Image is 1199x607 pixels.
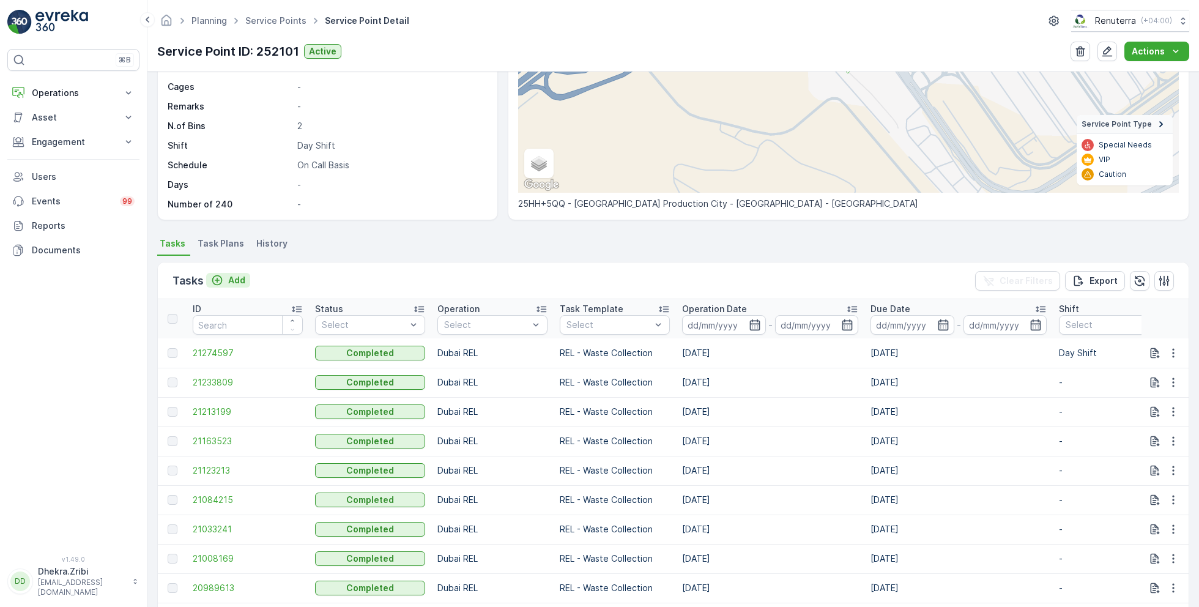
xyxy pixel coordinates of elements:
p: Actions [1132,45,1165,58]
td: [DATE] [864,338,1053,368]
a: 21233809 [193,376,303,389]
div: Toggle Row Selected [168,348,177,358]
div: Toggle Row Selected [168,495,177,505]
a: Open this area in Google Maps (opens a new window) [521,177,562,193]
td: REL - Waste Collection [554,397,676,426]
button: Completed [315,434,425,449]
button: Completed [315,493,425,507]
div: Toggle Row Selected [168,583,177,593]
p: Completed [346,376,394,389]
a: Layers [525,150,552,177]
button: Completed [315,404,425,419]
p: N.of Bins [168,120,292,132]
p: Shift [1059,303,1079,315]
p: Completed [346,406,394,418]
p: 2 [297,120,484,132]
td: - [1053,426,1175,456]
a: Planning [191,15,227,26]
td: [DATE] [676,456,864,485]
div: Toggle Row Selected [168,554,177,564]
p: Reports [32,220,135,232]
td: - [1053,368,1175,397]
a: Service Points [245,15,306,26]
button: Completed [315,346,425,360]
td: - [1053,544,1175,573]
td: REL - Waste Collection [554,485,676,515]
button: Export [1065,271,1125,291]
p: - [297,100,484,113]
p: ⌘B [119,55,131,65]
input: dd/mm/yyyy [682,315,766,335]
div: Toggle Row Selected [168,466,177,475]
a: 20989613 [193,582,303,594]
p: Operation [437,303,480,315]
td: [DATE] [864,397,1053,426]
span: v 1.49.0 [7,556,139,563]
td: - [1053,573,1175,603]
p: Select [1066,319,1150,331]
td: [DATE] [676,338,864,368]
p: Select [322,319,406,331]
td: [DATE] [676,573,864,603]
td: REL - Waste Collection [554,456,676,485]
img: logo [7,10,32,34]
td: - [1053,456,1175,485]
a: Documents [7,238,139,263]
p: Day Shift [297,140,484,152]
p: Renuterra [1095,15,1136,27]
span: Tasks [160,237,185,250]
p: [EMAIL_ADDRESS][DOMAIN_NAME] [38,578,126,597]
button: Active [304,44,341,59]
button: DDDhekra.Zribi[EMAIL_ADDRESS][DOMAIN_NAME] [7,565,139,597]
p: Tasks [173,272,204,289]
a: Events99 [7,189,139,214]
p: Task Template [560,303,623,315]
button: Add [206,273,250,288]
input: dd/mm/yyyy [963,315,1047,335]
a: 21123213 [193,464,303,477]
div: Toggle Row Selected [168,407,177,417]
p: Completed [346,582,394,594]
p: Documents [32,244,135,256]
p: 99 [122,196,132,206]
button: Completed [315,375,425,390]
p: Days [168,179,292,191]
span: History [256,237,288,250]
td: - [1053,515,1175,544]
a: 21163523 [193,435,303,447]
div: Toggle Row Selected [168,378,177,387]
img: Screenshot_2024-07-26_at_13.33.01.png [1071,14,1090,28]
span: Service Point Type [1082,119,1152,129]
button: Operations [7,81,139,105]
p: Users [32,171,135,183]
img: Google [521,177,562,193]
td: REL - Waste Collection [554,515,676,544]
p: Status [315,303,343,315]
p: ( +04:00 ) [1141,16,1172,26]
button: Actions [1124,42,1189,61]
a: Reports [7,214,139,238]
td: [DATE] [676,544,864,573]
a: 21033241 [193,523,303,535]
td: [DATE] [676,397,864,426]
p: Service Point ID: 252101 [157,42,299,61]
button: Renuterra(+04:00) [1071,10,1189,32]
p: ID [193,303,201,315]
p: Completed [346,435,394,447]
p: Add [228,274,245,286]
p: Due Date [870,303,910,315]
td: [DATE] [864,573,1053,603]
span: Task Plans [198,237,244,250]
p: - [297,198,484,210]
td: [DATE] [864,544,1053,573]
p: Completed [346,464,394,477]
td: [DATE] [864,456,1053,485]
div: Toggle Row Selected [168,436,177,446]
span: 21213199 [193,406,303,418]
p: Remarks [168,100,292,113]
button: Completed [315,463,425,478]
a: 21084215 [193,494,303,506]
input: Search [193,315,303,335]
